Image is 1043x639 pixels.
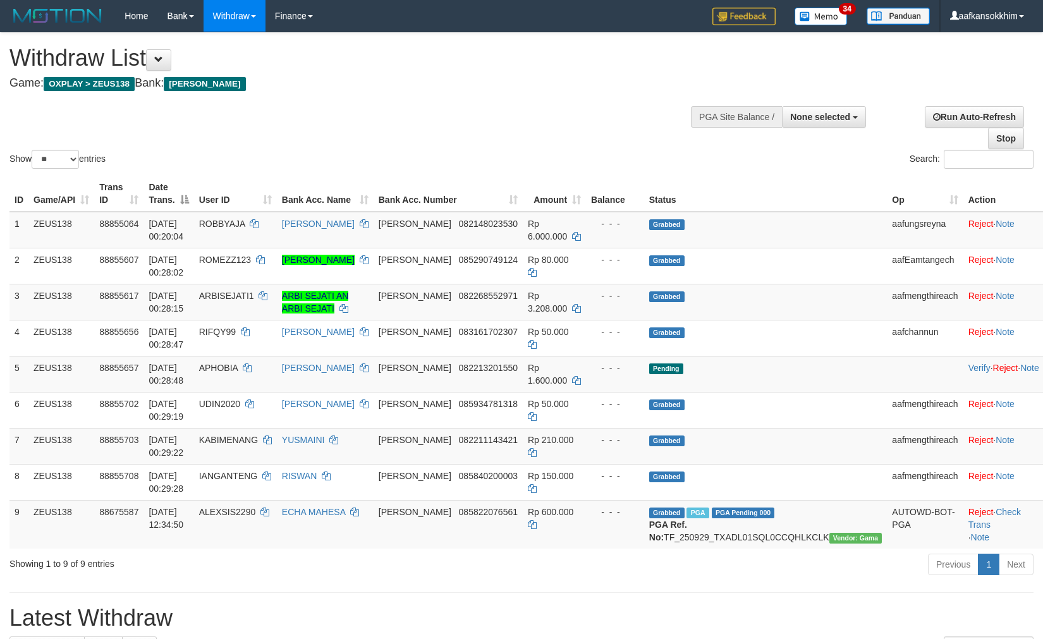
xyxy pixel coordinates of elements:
[968,507,994,517] a: Reject
[839,3,856,15] span: 34
[28,428,94,464] td: ZEUS138
[591,289,639,302] div: - - -
[28,176,94,212] th: Game/API: activate to sort column ascending
[586,176,644,212] th: Balance
[143,176,193,212] th: Date Trans.: activate to sort column descending
[996,471,1015,481] a: Note
[459,399,518,409] span: Copy 085934781318 to clipboard
[867,8,930,25] img: panduan.png
[996,291,1015,301] a: Note
[968,399,994,409] a: Reject
[99,471,138,481] span: 88855708
[978,554,999,575] a: 1
[149,435,183,458] span: [DATE] 00:29:22
[591,326,639,338] div: - - -
[591,398,639,410] div: - - -
[686,508,709,518] span: Marked by aafpengsreynich
[968,219,994,229] a: Reject
[649,508,685,518] span: Grabbed
[887,500,963,549] td: AUTOWD-BOT-PGA
[194,176,277,212] th: User ID: activate to sort column ascending
[99,435,138,445] span: 88855703
[282,255,355,265] a: [PERSON_NAME]
[149,471,183,494] span: [DATE] 00:29:28
[591,506,639,518] div: - - -
[379,507,451,517] span: [PERSON_NAME]
[928,554,979,575] a: Previous
[528,471,573,481] span: Rp 150.000
[887,428,963,464] td: aafmengthireach
[996,327,1015,337] a: Note
[790,112,850,122] span: None selected
[379,471,451,481] span: [PERSON_NAME]
[591,253,639,266] div: - - -
[9,464,28,500] td: 8
[459,435,518,445] span: Copy 082211143421 to clipboard
[379,435,451,445] span: [PERSON_NAME]
[887,284,963,320] td: aafmengthireach
[968,327,994,337] a: Reject
[887,248,963,284] td: aafEamtangech
[887,320,963,356] td: aafchannun
[99,255,138,265] span: 88855607
[1020,363,1039,373] a: Note
[649,520,687,542] b: PGA Ref. No:
[32,150,79,169] select: Showentries
[999,554,1034,575] a: Next
[282,291,349,313] a: ARBI SEJATI AN ARBI SEJATI
[712,508,775,518] span: PGA Pending
[459,363,518,373] span: Copy 082213201550 to clipboard
[591,217,639,230] div: - - -
[149,291,183,313] span: [DATE] 00:28:15
[649,291,685,302] span: Grabbed
[988,128,1024,149] a: Stop
[712,8,776,25] img: Feedback.jpg
[968,507,1021,530] a: Check Trans
[379,327,451,337] span: [PERSON_NAME]
[99,507,138,517] span: 88675587
[993,363,1018,373] a: Reject
[374,176,523,212] th: Bank Acc. Number: activate to sort column ascending
[9,284,28,320] td: 3
[277,176,374,212] th: Bank Acc. Name: activate to sort column ascending
[99,327,138,337] span: 88855656
[925,106,1024,128] a: Run Auto-Refresh
[996,435,1015,445] a: Note
[910,150,1034,169] label: Search:
[459,507,518,517] span: Copy 085822076561 to clipboard
[28,464,94,500] td: ZEUS138
[9,356,28,392] td: 5
[28,284,94,320] td: ZEUS138
[149,327,183,350] span: [DATE] 00:28:47
[28,248,94,284] td: ZEUS138
[459,291,518,301] span: Copy 082268552971 to clipboard
[9,176,28,212] th: ID
[944,150,1034,169] input: Search:
[528,399,569,409] span: Rp 50.000
[199,471,258,481] span: IANGANTENG
[528,291,567,313] span: Rp 3.208.000
[94,176,143,212] th: Trans ID: activate to sort column ascending
[28,212,94,248] td: ZEUS138
[28,356,94,392] td: ZEUS138
[459,327,518,337] span: Copy 083161702307 to clipboard
[528,327,569,337] span: Rp 50.000
[591,362,639,374] div: - - -
[199,291,254,301] span: ARBISEJATI1
[282,507,345,517] a: ECHA MAHESA
[9,6,106,25] img: MOTION_logo.png
[199,363,238,373] span: APHOBIA
[379,255,451,265] span: [PERSON_NAME]
[99,291,138,301] span: 88855617
[523,176,586,212] th: Amount: activate to sort column ascending
[649,219,685,230] span: Grabbed
[459,471,518,481] span: Copy 085840200003 to clipboard
[99,363,138,373] span: 88855657
[199,219,245,229] span: ROBBYAJA
[44,77,135,91] span: OXPLAY > ZEUS138
[644,176,887,212] th: Status
[968,291,994,301] a: Reject
[199,435,258,445] span: KABIMENANG
[459,219,518,229] span: Copy 082148023530 to clipboard
[528,255,569,265] span: Rp 80.000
